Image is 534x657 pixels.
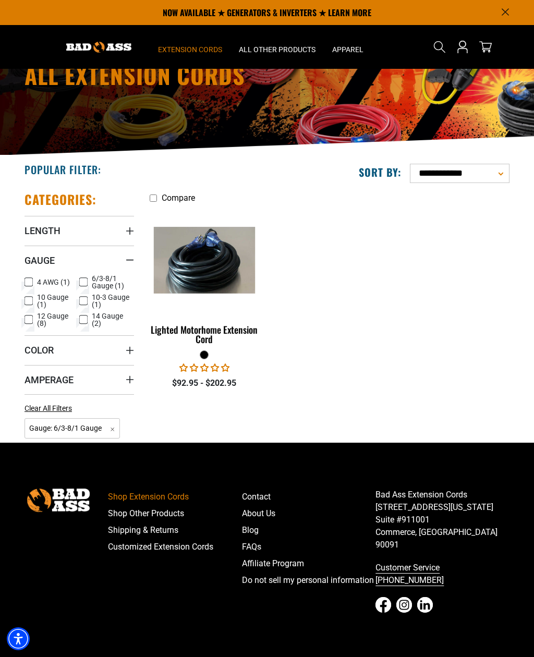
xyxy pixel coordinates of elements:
p: Bad Ass Extension Cords [STREET_ADDRESS][US_STATE] Suite #911001 Commerce, [GEOGRAPHIC_DATA] 90091 [375,489,509,551]
a: About Us [242,505,376,522]
div: $92.95 - $202.95 [150,377,259,390]
span: 10 Gauge (1) [37,294,75,308]
div: Lighted Motorhome Extension Cord [150,325,259,344]
span: Apparel [332,45,363,54]
summary: Extension Cords [150,25,230,69]
a: LinkedIn - open in a new tab [417,597,433,613]
a: Affiliate Program [242,555,376,572]
h2: Categories: [25,191,96,208]
span: 0.00 stars [179,363,229,373]
a: Clear All Filters [25,403,76,414]
a: Blog [242,522,376,539]
summary: Apparel [324,25,372,69]
span: 12 Gauge (8) [37,312,75,327]
a: Do not sell my personal information [242,572,376,589]
span: Clear All Filters [25,404,72,412]
img: Bad Ass Extension Cords [27,489,90,512]
span: 10-3 Gauge (1) [92,294,130,308]
span: Color [25,344,54,356]
h2: Popular Filter: [25,163,101,176]
a: Facebook - open in a new tab [375,597,391,613]
summary: Search [431,39,448,55]
a: Shop Extension Cords [108,489,242,505]
label: Sort by: [359,165,402,179]
a: FAQs [242,539,376,555]
summary: Gauge [25,246,134,275]
span: Gauge [25,254,55,266]
span: Gauge: 6/3-8/1 Gauge [25,418,120,439]
a: Shipping & Returns [108,522,242,539]
summary: Length [25,216,134,245]
img: Bad Ass Extension Cords [66,42,131,53]
a: Instagram - open in a new tab [396,597,412,613]
a: call 833-674-1699 [375,559,509,589]
a: black Lighted Motorhome Extension Cord [150,208,259,350]
span: Extension Cords [158,45,222,54]
span: All Other Products [239,45,315,54]
span: Amperage [25,374,74,386]
img: black [148,227,261,294]
span: 4 AWG (1) [37,278,70,286]
summary: Amperage [25,365,134,394]
div: Accessibility Menu [7,627,30,650]
summary: Color [25,335,134,364]
a: Shop Other Products [108,505,242,522]
h1: All Extension Cords [25,64,426,87]
span: 14 Gauge (2) [92,312,130,327]
span: 6/3-8/1 Gauge (1) [92,275,130,289]
span: Length [25,225,60,237]
summary: All Other Products [230,25,324,69]
span: Compare [162,193,195,203]
a: Customized Extension Cords [108,539,242,555]
a: cart [477,41,494,53]
a: Contact [242,489,376,505]
a: Open this option [454,25,471,69]
a: Gauge: 6/3-8/1 Gauge [25,423,120,433]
